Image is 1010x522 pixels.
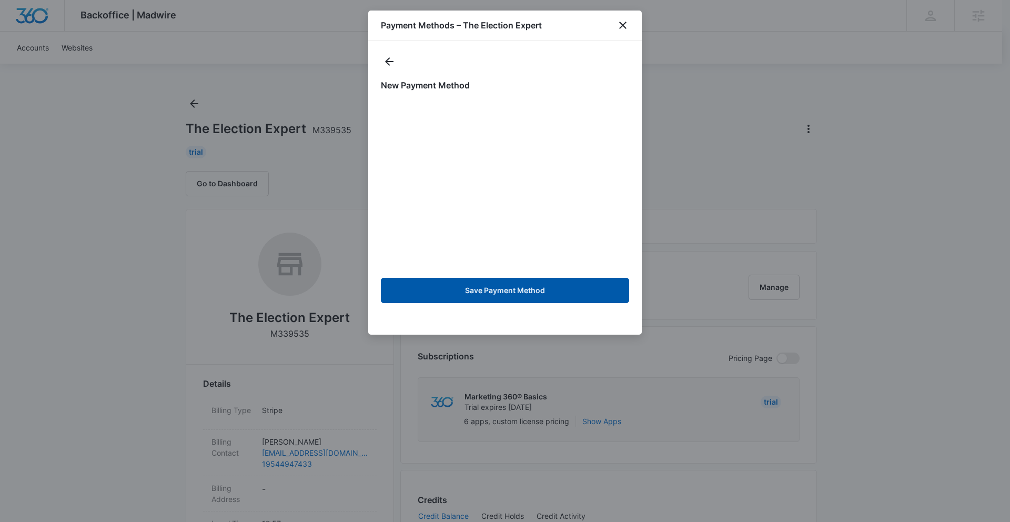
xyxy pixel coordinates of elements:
button: Save Payment Method [381,278,629,303]
iframe: Secure payment input frame [379,100,631,269]
button: close [617,19,629,32]
button: actions.back [381,53,398,70]
h1: Payment Methods – The Election Expert [381,19,542,32]
h1: New Payment Method [381,79,629,92]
